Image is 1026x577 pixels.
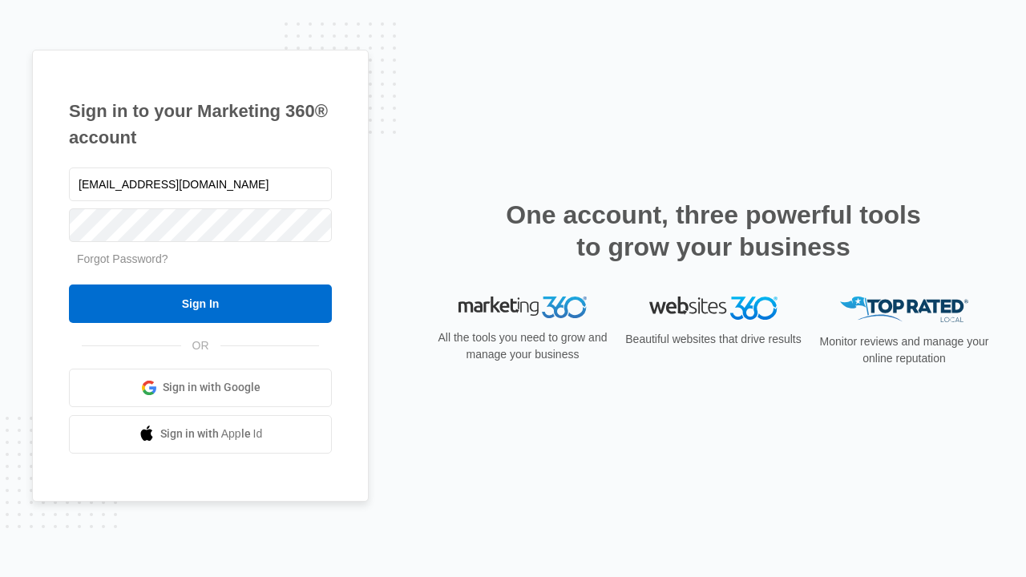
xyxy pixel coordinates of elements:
[501,199,926,263] h2: One account, three powerful tools to grow your business
[69,284,332,323] input: Sign In
[181,337,220,354] span: OR
[840,297,968,323] img: Top Rated Local
[624,331,803,348] p: Beautiful websites that drive results
[458,297,587,319] img: Marketing 360
[69,167,332,201] input: Email
[69,98,332,151] h1: Sign in to your Marketing 360® account
[77,252,168,265] a: Forgot Password?
[814,333,994,367] p: Monitor reviews and manage your online reputation
[649,297,778,320] img: Websites 360
[69,415,332,454] a: Sign in with Apple Id
[160,426,263,442] span: Sign in with Apple Id
[69,369,332,407] a: Sign in with Google
[163,379,261,396] span: Sign in with Google
[433,329,612,363] p: All the tools you need to grow and manage your business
